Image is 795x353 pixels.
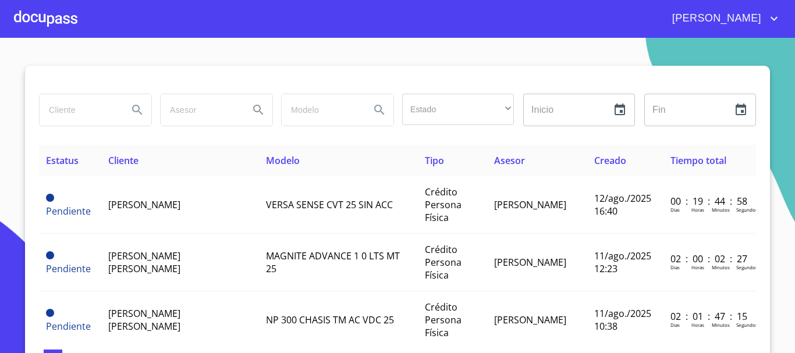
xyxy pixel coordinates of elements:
span: Crédito Persona Física [425,243,462,281]
button: Search [365,96,393,124]
span: Pendiente [46,262,91,275]
span: Creado [594,154,626,167]
span: Crédito Persona Física [425,301,462,339]
span: [PERSON_NAME] [494,198,566,211]
span: Modelo [266,154,300,167]
span: 12/ago./2025 16:40 [594,192,651,217]
span: Pendiente [46,320,91,333]
p: Segundos [736,322,758,328]
span: Tiempo total [670,154,726,167]
button: Search [123,96,151,124]
p: Dias [670,206,680,213]
span: 11/ago./2025 12:23 [594,249,651,275]
input: search [282,94,361,126]
span: [PERSON_NAME] [494,313,566,326]
span: NP 300 CHASIS TM AC VDC 25 [266,313,394,326]
p: Horas [691,322,704,328]
input: search [40,94,119,126]
p: 02 : 00 : 02 : 27 [670,252,749,265]
button: Search [244,96,272,124]
span: Crédito Persona Física [425,186,462,224]
p: Horas [691,206,704,213]
p: Dias [670,322,680,328]
span: VERSA SENSE CVT 25 SIN ACC [266,198,393,211]
p: Minutos [712,264,730,270]
p: Segundos [736,264,758,270]
span: [PERSON_NAME] [PERSON_NAME] [108,249,180,275]
span: Estatus [46,154,79,167]
button: account of current user [663,9,781,28]
span: [PERSON_NAME] [663,9,767,28]
span: Pendiente [46,194,54,202]
p: Minutos [712,322,730,328]
span: 11/ago./2025 10:38 [594,307,651,333]
span: Asesor [494,154,525,167]
p: 00 : 19 : 44 : 58 [670,195,749,208]
p: Minutos [712,206,730,213]
span: Pendiente [46,309,54,317]
span: [PERSON_NAME] [494,256,566,269]
span: Pendiente [46,205,91,217]
span: Tipo [425,154,444,167]
span: Cliente [108,154,139,167]
input: search [161,94,240,126]
p: Segundos [736,206,758,213]
p: Dias [670,264,680,270]
p: 02 : 01 : 47 : 15 [670,310,749,323]
span: [PERSON_NAME] [PERSON_NAME] [108,307,180,333]
div: ​ [402,94,514,125]
span: Pendiente [46,251,54,259]
span: MAGNITE ADVANCE 1 0 LTS MT 25 [266,249,400,275]
p: Horas [691,264,704,270]
span: [PERSON_NAME] [108,198,180,211]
